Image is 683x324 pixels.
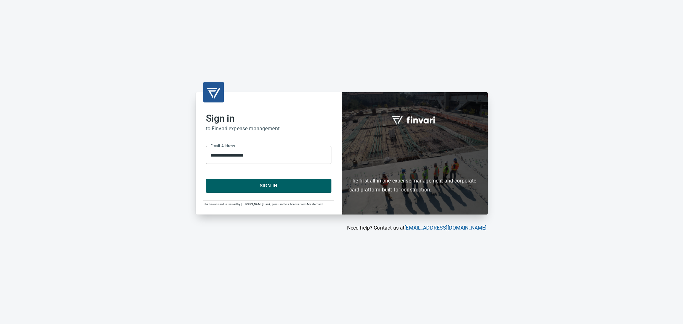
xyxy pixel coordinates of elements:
[196,224,487,232] p: Need help? Contact us at
[206,85,221,100] img: transparent_logo.png
[342,92,488,214] div: Finvari
[349,139,480,194] h6: The first all-in-one expense management and corporate card platform built for construction.
[391,112,439,127] img: fullword_logo_white.png
[203,203,323,206] span: The Finvari card is issued by [PERSON_NAME] Bank, pursuant to a license from Mastercard
[206,124,331,133] h6: to Finvari expense management
[213,182,324,190] span: Sign In
[404,225,486,231] a: [EMAIL_ADDRESS][DOMAIN_NAME]
[206,113,331,124] h2: Sign in
[206,179,331,192] button: Sign In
